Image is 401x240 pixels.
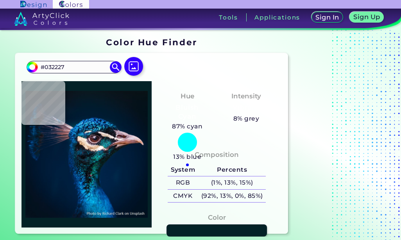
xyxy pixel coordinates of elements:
img: img_pavlin.jpg [25,85,148,224]
h3: Tools [219,14,238,20]
h4: Color [208,212,226,223]
h5: RGB [168,176,198,189]
iframe: Advertisement [291,35,389,237]
h5: CMYK [168,190,198,203]
img: ArtyClick Design logo [20,1,47,8]
h3: Vibrant [229,103,263,112]
a: Sign Up [351,12,382,22]
img: logo_artyclick_colors_white.svg [14,12,69,26]
h5: Sign In [317,14,338,20]
h5: Sign Up [354,14,379,20]
h5: (92%, 13%, 0%, 85%) [198,190,266,203]
h3: Applications [254,14,300,20]
h5: System [168,164,198,176]
h4: Intensity [231,91,261,102]
h4: Composition [195,149,239,160]
h1: Color Hue Finder [106,36,197,48]
h5: (1%, 13%, 15%) [198,176,266,189]
img: icon picture [124,57,143,76]
h4: Hue [181,91,194,102]
h5: Percents [198,164,266,176]
h5: 87% cyan [169,121,206,132]
h5: 8% grey [233,114,259,124]
h3: Bluish Cyan [162,103,212,121]
img: icon search [110,61,122,73]
a: Sign In [313,12,342,22]
input: type color.. [38,62,110,72]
